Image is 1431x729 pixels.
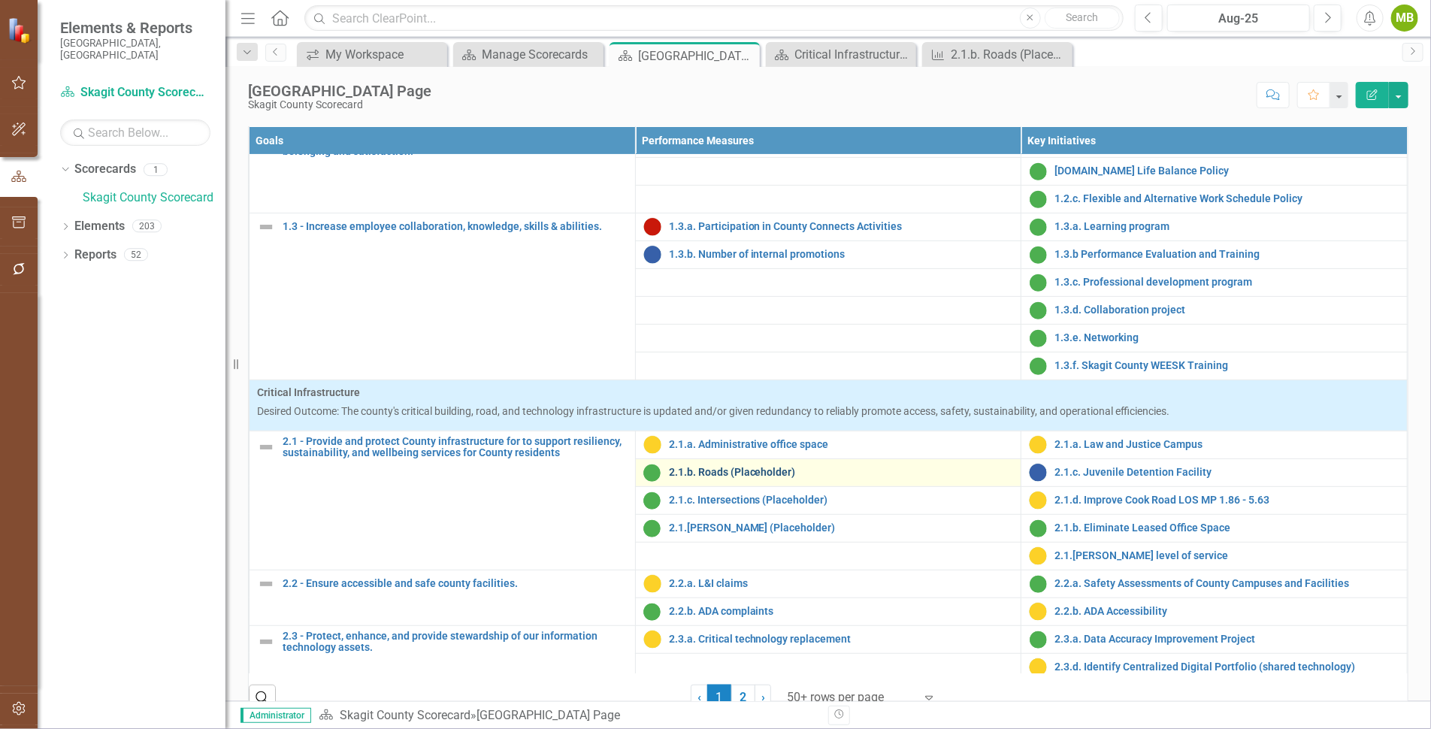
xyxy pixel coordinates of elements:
[241,708,311,723] span: Administrator
[74,247,116,264] a: Reports
[476,708,620,722] div: [GEOGRAPHIC_DATA] Page
[1029,274,1047,292] img: On Target
[761,690,765,704] span: ›
[132,220,162,233] div: 203
[319,707,817,724] div: »
[635,514,1021,542] td: Double-Click to Edit Right Click for Context Menu
[250,380,1408,431] td: Double-Click to Edit
[1021,213,1408,240] td: Double-Click to Edit Right Click for Context Menu
[635,458,1021,486] td: Double-Click to Edit Right Click for Context Menu
[794,45,912,64] div: Critical Infrastructure (KFA 2) Measure Dashboard
[707,685,731,710] span: 1
[1054,661,1399,673] a: 2.3.d. Identify Centralized Digital Portfolio (shared technology)
[304,5,1124,32] input: Search ClearPoint...
[1054,606,1399,617] a: 2.2.b. ADA Accessibility
[669,634,1014,645] a: 2.3.a. Critical technology replacement
[638,47,756,65] div: [GEOGRAPHIC_DATA] Page
[257,633,275,651] img: Not Defined
[1029,658,1047,676] img: Caution
[1021,296,1408,324] td: Double-Click to Edit Right Click for Context Menu
[1054,304,1399,316] a: 1.3.d. Collaboration project
[482,45,600,64] div: Manage Scorecards
[257,385,1399,400] span: Critical Infrastructure
[257,218,275,236] img: Not Defined
[669,221,1014,232] a: 1.3.a. Participation in County Connects Activities
[1021,352,1408,380] td: Double-Click to Edit Right Click for Context Menu
[1029,631,1047,649] img: On Target
[1029,464,1047,482] img: No Information
[1054,332,1399,343] a: 1.3.e. Networking
[250,213,636,380] td: Double-Click to Edit Right Click for Context Menu
[283,436,628,459] a: 2.1 - Provide and protect County infrastructure for to support resiliency, sustainability, and we...
[635,597,1021,625] td: Double-Click to Edit Right Click for Context Menu
[1029,246,1047,264] img: On Target
[1054,522,1399,534] a: 2.1.b. Eliminate Leased Office Space
[1021,597,1408,625] td: Double-Click to Edit Right Click for Context Menu
[60,84,210,101] a: Skagit County Scorecard
[283,631,628,654] a: 2.3 - Protect, enhance, and provide stewardship of our information technology assets.
[1021,570,1408,597] td: Double-Click to Edit Right Click for Context Menu
[6,16,35,44] img: ClearPoint Strategy
[257,438,275,456] img: Not Defined
[669,495,1014,506] a: 2.1.c. Intersections (Placeholder)
[1021,431,1408,458] td: Double-Click to Edit Right Click for Context Menu
[1029,162,1047,180] img: On Target
[635,213,1021,240] td: Double-Click to Edit Right Click for Context Menu
[1029,575,1047,593] img: On Target
[283,221,628,232] a: 1.3 - Increase employee collaboration, knowledge, skills & abilities.
[635,431,1021,458] td: Double-Click to Edit Right Click for Context Menu
[257,575,275,593] img: Not Defined
[1029,329,1047,347] img: On Target
[1054,467,1399,478] a: 2.1.c. Juvenile Detention Facility
[643,519,661,537] img: On Target
[1391,5,1418,32] button: MB
[74,218,125,235] a: Elements
[60,119,210,146] input: Search Below...
[283,578,628,589] a: 2.2 - Ensure accessible and safe county facilities.
[1172,10,1305,28] div: Aug-25
[1029,492,1047,510] img: Caution
[1021,514,1408,542] td: Double-Click to Edit Right Click for Context Menu
[669,606,1014,617] a: 2.2.b. ADA complaints
[248,83,431,99] div: [GEOGRAPHIC_DATA] Page
[635,570,1021,597] td: Double-Click to Edit Right Click for Context Menu
[1054,578,1399,589] a: 2.2.a. Safety Assessments of County Campuses and Facilities
[301,45,443,64] a: My Workspace
[257,404,1399,419] p: Desired Outcome: The county's critical building, road, and technology infrastructure is updated a...
[250,625,636,709] td: Double-Click to Edit Right Click for Context Menu
[1054,550,1399,561] a: 2.1.[PERSON_NAME] level of service
[1021,268,1408,296] td: Double-Click to Edit Right Click for Context Menu
[250,570,636,625] td: Double-Click to Edit Right Click for Context Menu
[731,685,755,710] a: 2
[1021,185,1408,213] td: Double-Click to Edit Right Click for Context Menu
[1054,249,1399,260] a: 1.3.b Performance Evaluation and Training
[1029,603,1047,621] img: Caution
[1054,277,1399,288] a: 1.3.c. Professional development program
[1021,486,1408,514] td: Double-Click to Edit Right Click for Context Menu
[74,161,136,178] a: Scorecards
[643,218,661,236] img: Below Plan
[1021,240,1408,268] td: Double-Click to Edit Right Click for Context Menu
[635,625,1021,653] td: Double-Click to Edit Right Click for Context Menu
[951,45,1069,64] div: 2.1.b. Roads (Placeholder)
[1066,11,1098,23] span: Search
[124,249,148,262] div: 52
[1029,519,1047,537] img: On Target
[1021,542,1408,570] td: Double-Click to Edit Right Click for Context Menu
[697,690,701,704] span: ‹
[1054,634,1399,645] a: 2.3.a. Data Accuracy Improvement Project
[1029,357,1047,375] img: On Target
[1021,653,1408,681] td: Double-Click to Edit Right Click for Context Menu
[1029,218,1047,236] img: On Target
[83,189,225,207] a: Skagit County Scorecard
[643,246,661,264] img: No Information
[1021,157,1408,185] td: Double-Click to Edit Right Click for Context Menu
[1054,221,1399,232] a: 1.3.a. Learning program
[643,464,661,482] img: On Target
[250,129,636,213] td: Double-Click to Edit Right Click for Context Menu
[144,163,168,176] div: 1
[1054,495,1399,506] a: 2.1.d. Improve Cook Road LOS MP 1.86 - 5.63
[1029,190,1047,208] img: On Target
[1029,547,1047,565] img: Caution
[60,37,210,62] small: [GEOGRAPHIC_DATA], [GEOGRAPHIC_DATA]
